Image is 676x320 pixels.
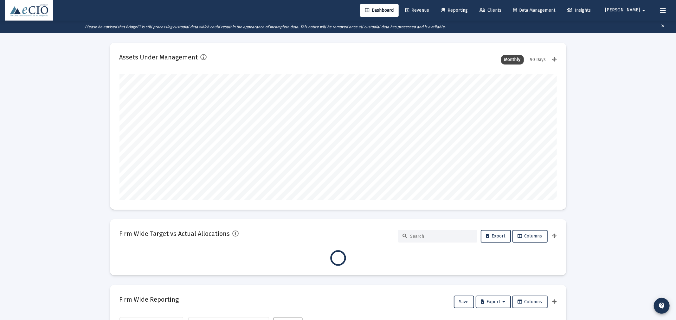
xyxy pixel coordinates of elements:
button: Export [481,230,511,243]
span: Dashboard [365,8,394,13]
h2: Assets Under Management [119,52,198,62]
a: Data Management [508,4,560,17]
button: Columns [512,230,548,243]
img: Dashboard [10,4,48,17]
span: Revenue [405,8,429,13]
button: Export [476,296,511,308]
span: Columns [518,299,542,305]
mat-icon: contact_support [658,302,666,310]
span: Clients [480,8,501,13]
h2: Firm Wide Target vs Actual Allocations [119,229,230,239]
input: Search [410,234,473,239]
a: Revenue [400,4,434,17]
i: Please be advised that BridgeFT is still processing custodial data which could result in the appe... [85,25,446,29]
a: Clients [474,4,506,17]
span: Export [486,233,505,239]
span: Reporting [441,8,468,13]
a: Insights [562,4,596,17]
button: Save [454,296,474,308]
div: Monthly [501,55,524,65]
mat-icon: clear [661,22,666,32]
div: 90 Days [527,55,549,65]
button: [PERSON_NAME] [597,4,655,16]
span: Save [459,299,469,305]
h2: Firm Wide Reporting [119,294,179,305]
a: Reporting [436,4,473,17]
mat-icon: arrow_drop_down [640,4,647,17]
span: Data Management [513,8,555,13]
a: Dashboard [360,4,399,17]
span: [PERSON_NAME] [605,8,640,13]
span: Export [481,299,505,305]
button: Columns [512,296,548,308]
span: Columns [518,233,542,239]
span: Insights [567,8,591,13]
